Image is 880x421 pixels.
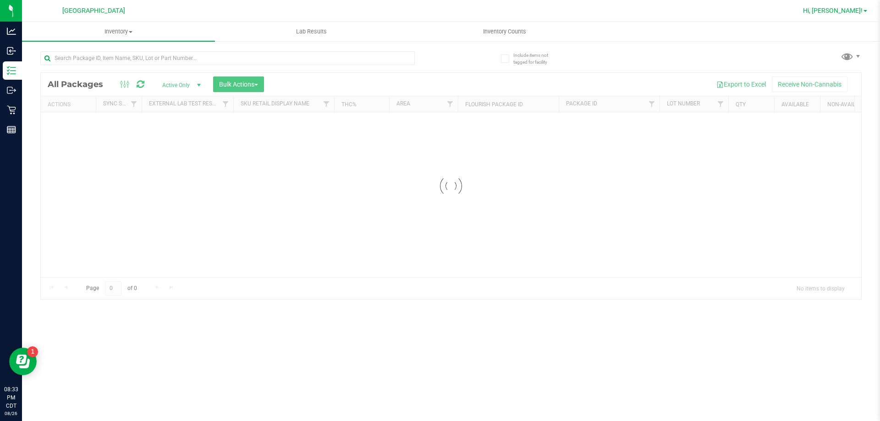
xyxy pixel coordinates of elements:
[7,27,16,36] inline-svg: Analytics
[7,46,16,55] inline-svg: Inbound
[7,105,16,115] inline-svg: Retail
[408,22,601,41] a: Inventory Counts
[27,346,38,357] iframe: Resource center unread badge
[62,7,125,15] span: [GEOGRAPHIC_DATA]
[7,125,16,134] inline-svg: Reports
[803,7,863,14] span: Hi, [PERSON_NAME]!
[4,385,18,410] p: 08:33 PM CDT
[22,27,215,36] span: Inventory
[513,52,559,66] span: Include items not tagged for facility
[471,27,539,36] span: Inventory Counts
[22,22,215,41] a: Inventory
[284,27,339,36] span: Lab Results
[7,86,16,95] inline-svg: Outbound
[7,66,16,75] inline-svg: Inventory
[215,22,408,41] a: Lab Results
[4,410,18,417] p: 08/26
[9,348,37,375] iframe: Resource center
[40,51,415,65] input: Search Package ID, Item Name, SKU, Lot or Part Number...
